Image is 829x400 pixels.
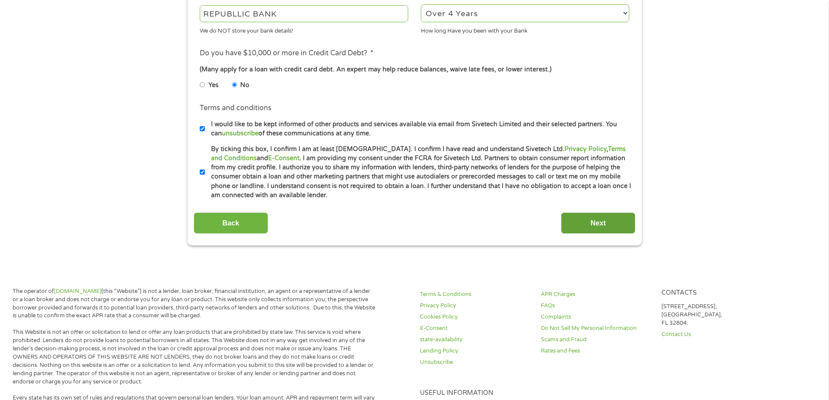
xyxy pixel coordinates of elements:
div: How long Have you been with your Bank [421,24,629,35]
a: Do Not Sell My Personal Information [541,324,651,333]
a: E-Consent [268,155,299,162]
a: [DOMAIN_NAME] [54,288,101,295]
label: Terms and conditions [200,104,272,113]
a: state-availability [420,336,530,344]
div: (Many apply for a loan with credit card debt. An expert may help reduce balances, waive late fees... [200,65,629,74]
label: I would like to be kept informed of other products and services available via email from Sivetech... [205,120,632,138]
a: unsubscribe [222,130,258,137]
a: Complaints [541,313,651,321]
input: Back [194,212,268,234]
a: Scams and Fraud [541,336,651,344]
a: APR Charges [541,290,651,299]
a: FAQs [541,302,651,310]
h4: Useful Information [420,389,772,397]
a: Contact Us [661,330,772,339]
a: Unsubscribe [420,358,530,366]
label: Do you have $10,000 or more in Credit Card Debt? [200,49,373,58]
a: E-Consent [420,324,530,333]
a: Rates and Fees [541,347,651,355]
p: The operator of (this “Website”) is not a lender, loan broker, financial institution, an agent or... [13,287,376,320]
p: [STREET_ADDRESS], [GEOGRAPHIC_DATA], FL 32804. [661,303,772,327]
label: No [240,81,249,90]
input: Next [561,212,635,234]
div: We do NOT store your bank details! [200,24,408,35]
p: This Website is not an offer or solicitation to lend or offer any loan products that are prohibit... [13,328,376,386]
label: Yes [208,81,218,90]
h4: Contacts [661,289,772,297]
label: By ticking this box, I confirm I am at least [DEMOGRAPHIC_DATA]. I confirm I have read and unders... [205,145,632,200]
a: Cookies Policy [420,313,530,321]
a: Lending Policy [420,347,530,355]
a: Privacy Policy [564,145,607,153]
a: Terms & Conditions [420,290,530,299]
a: Terms and Conditions [211,145,626,162]
a: Privacy Policy [420,302,530,310]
